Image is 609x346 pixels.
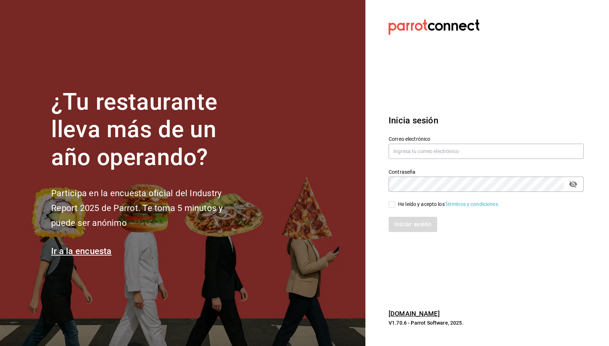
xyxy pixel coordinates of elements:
button: passwordField [567,178,579,190]
h3: Inicia sesión [389,114,584,127]
h2: Participa en la encuesta oficial del Industry Report 2025 de Parrot. Te toma 5 minutos y puede se... [51,186,247,230]
h1: ¿Tu restaurante lleva más de un año operando? [51,88,247,172]
a: Términos y condiciones. [445,201,500,207]
div: He leído y acepto los [398,201,500,208]
p: V1.70.6 - Parrot Software, 2025. [389,319,584,326]
label: Correo electrónico [389,136,584,141]
a: Ir a la encuesta [51,246,112,256]
input: Ingresa tu correo electrónico [389,144,584,159]
a: [DOMAIN_NAME] [389,310,440,317]
label: Contraseña [389,169,584,174]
